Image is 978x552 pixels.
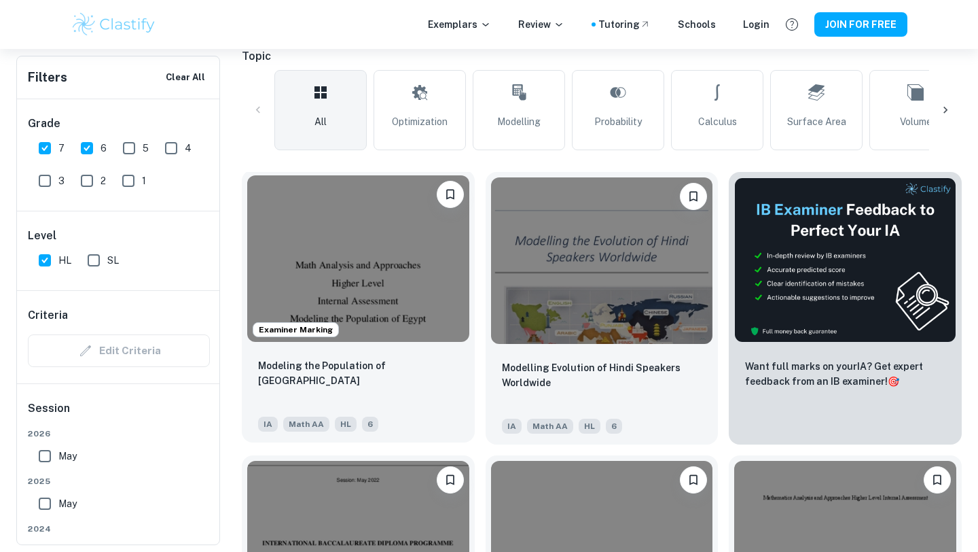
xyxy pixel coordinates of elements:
button: JOIN FOR FREE [814,12,907,37]
a: Login [743,17,769,32]
h6: Grade [28,116,210,132]
span: Math AA [283,417,329,432]
h6: Level [28,228,210,244]
span: 3 [58,173,65,188]
button: Please log in to bookmark exemplars [437,466,464,494]
a: Please log in to bookmark exemplarsModelling Evolution of Hindi Speakers WorldwideIAMath AAHL6 [486,172,719,445]
span: 2025 [28,475,210,487]
div: Criteria filters are unavailable when searching by topic [28,334,210,367]
span: 6 [101,141,107,156]
img: Clastify logo [71,11,157,38]
span: SL [107,253,119,268]
img: Math AA IA example thumbnail: Modeling the Population of Egypt [247,175,469,342]
button: Please log in to bookmark exemplars [437,181,464,208]
span: 5 [143,141,149,156]
button: Help and Feedback [780,13,803,36]
h6: Session [28,400,210,428]
button: Clear All [162,67,209,88]
p: Exemplars [428,17,491,32]
span: HL [579,419,600,434]
a: Schools [678,17,716,32]
span: May [58,449,77,464]
button: Please log in to bookmark exemplars [680,183,707,210]
img: Thumbnail [734,177,956,343]
p: Modeling the Population of Egypt [258,358,458,388]
span: Volume [900,114,932,129]
span: Calculus [698,114,737,129]
span: IA [502,419,522,434]
button: Please log in to bookmark exemplars [680,466,707,494]
span: HL [58,253,71,268]
span: 6 [606,419,622,434]
span: 6 [362,417,378,432]
span: Surface Area [787,114,846,129]
img: Math AA IA example thumbnail: Modelling Evolution of Hindi Speakers Wo [491,177,713,344]
span: Examiner Marking [253,324,338,336]
span: IA [258,417,278,432]
span: 2026 [28,428,210,440]
span: All [314,114,327,129]
span: Modelling [497,114,541,129]
span: HL [335,417,357,432]
span: 7 [58,141,65,156]
p: Review [518,17,564,32]
p: Want full marks on your IA ? Get expert feedback from an IB examiner! [745,359,945,389]
span: 🎯 [888,376,899,387]
span: Optimization [392,114,448,129]
h6: Topic [242,48,962,65]
span: Math AA [527,419,573,434]
button: Please log in to bookmark exemplars [924,466,951,494]
a: Tutoring [598,17,651,32]
span: 2 [101,173,106,188]
span: 4 [185,141,192,156]
span: May [58,496,77,511]
span: 1 [142,173,146,188]
a: Examiner MarkingPlease log in to bookmark exemplarsModeling the Population of Egypt IAMath AAHL6 [242,172,475,445]
a: ThumbnailWant full marks on yourIA? Get expert feedback from an IB examiner! [729,172,962,445]
span: Probability [594,114,642,129]
span: 2024 [28,523,210,535]
p: Modelling Evolution of Hindi Speakers Worldwide [502,360,702,390]
h6: Criteria [28,307,68,324]
h6: Filters [28,68,67,87]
